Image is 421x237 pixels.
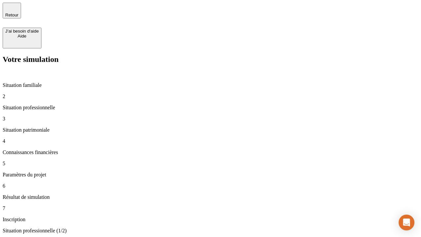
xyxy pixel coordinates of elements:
p: 6 [3,183,418,189]
p: Situation professionnelle (1/2) [3,228,418,234]
span: Retour [5,13,18,17]
button: Retour [3,3,21,18]
p: 5 [3,161,418,167]
div: J’ai besoin d'aide [5,29,39,34]
div: Aide [5,34,39,39]
p: 4 [3,138,418,144]
h2: Votre simulation [3,55,418,64]
p: Situation familiale [3,82,418,88]
p: Situation professionnelle [3,105,418,111]
p: 7 [3,205,418,211]
div: Open Intercom Messenger [399,215,414,230]
p: Situation patrimoniale [3,127,418,133]
p: Résultat de simulation [3,194,418,200]
p: Paramètres du projet [3,172,418,178]
p: Connaissances financières [3,149,418,155]
p: 3 [3,116,418,122]
p: 2 [3,93,418,99]
button: J’ai besoin d'aideAide [3,28,41,48]
p: Inscription [3,217,418,223]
